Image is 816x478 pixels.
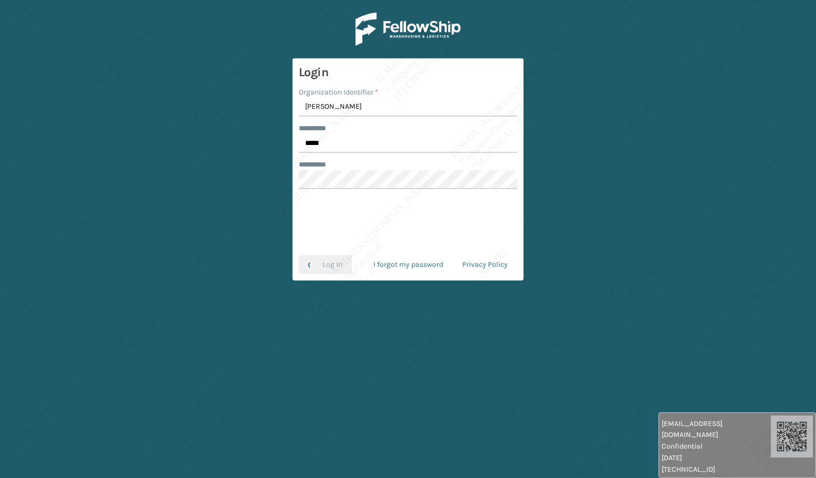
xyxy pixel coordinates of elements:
[364,255,453,274] a: I forgot my password
[662,464,771,475] span: [TECHNICAL_ID]
[328,202,488,243] iframe: reCAPTCHA
[299,255,352,274] button: Log In
[355,13,461,46] img: Logo
[662,418,771,440] span: [EMAIL_ADDRESS][DOMAIN_NAME]
[299,65,517,80] h3: Login
[662,452,771,463] span: [DATE]
[662,441,771,452] span: Confidential
[453,255,517,274] a: Privacy Policy
[299,87,378,98] label: Organization Identifier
